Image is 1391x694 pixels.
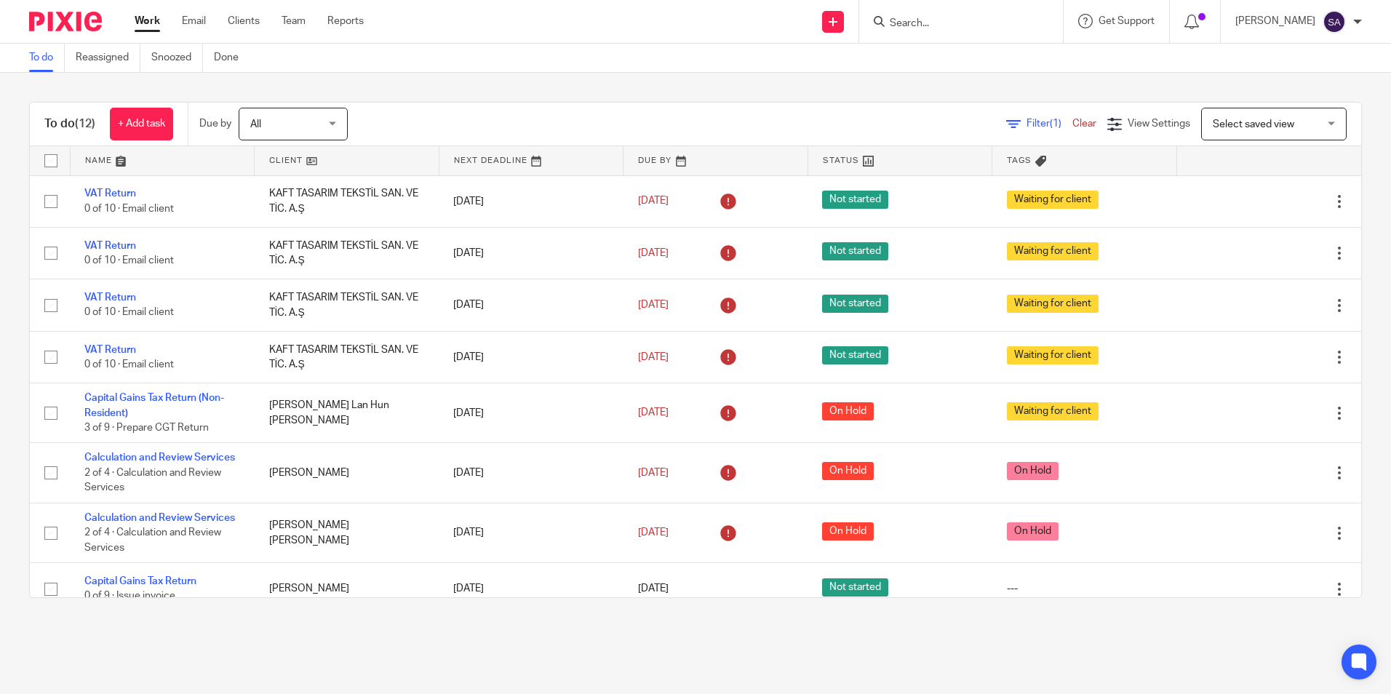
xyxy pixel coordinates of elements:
[439,175,623,227] td: [DATE]
[822,346,888,364] span: Not started
[110,108,173,140] a: + Add task
[822,462,874,480] span: On Hold
[822,402,874,420] span: On Hold
[439,331,623,383] td: [DATE]
[822,522,874,541] span: On Hold
[638,352,669,362] span: [DATE]
[151,44,203,72] a: Snoozed
[84,345,136,355] a: VAT Return
[255,383,439,443] td: [PERSON_NAME] Lan Hun [PERSON_NAME]
[255,443,439,503] td: [PERSON_NAME]
[638,248,669,258] span: [DATE]
[135,14,160,28] a: Work
[439,563,623,615] td: [DATE]
[1213,119,1294,129] span: Select saved view
[84,591,175,602] span: 0 of 9 · Issue invoice
[199,116,231,131] p: Due by
[1099,16,1155,26] span: Get Support
[822,191,888,209] span: Not started
[75,118,95,129] span: (12)
[1007,191,1099,209] span: Waiting for client
[84,452,235,463] a: Calculation and Review Services
[1007,242,1099,260] span: Waiting for client
[1323,10,1346,33] img: svg%3E
[638,583,669,594] span: [DATE]
[84,241,136,251] a: VAT Return
[1007,156,1032,164] span: Tags
[29,12,102,31] img: Pixie
[44,116,95,132] h1: To do
[84,527,221,553] span: 2 of 4 · Calculation and Review Services
[255,279,439,331] td: KAFT TASARIM TEKSTİL SAN. VE TİC. A.Ş
[439,227,623,279] td: [DATE]
[255,331,439,383] td: KAFT TASARIM TEKSTİL SAN. VE TİC. A.Ş
[1128,119,1190,129] span: View Settings
[182,14,206,28] a: Email
[84,359,174,370] span: 0 of 10 · Email client
[84,255,174,266] span: 0 of 10 · Email client
[327,14,364,28] a: Reports
[250,119,261,129] span: All
[255,563,439,615] td: [PERSON_NAME]
[638,527,669,538] span: [DATE]
[84,468,221,493] span: 2 of 4 · Calculation and Review Services
[1050,119,1061,129] span: (1)
[255,503,439,562] td: [PERSON_NAME] [PERSON_NAME]
[1007,346,1099,364] span: Waiting for client
[439,443,623,503] td: [DATE]
[84,393,224,418] a: Capital Gains Tax Return (Non-Resident)
[638,408,669,418] span: [DATE]
[638,300,669,310] span: [DATE]
[29,44,65,72] a: To do
[822,578,888,597] span: Not started
[1235,14,1315,28] p: [PERSON_NAME]
[1027,119,1072,129] span: Filter
[84,513,235,523] a: Calculation and Review Services
[84,292,136,303] a: VAT Return
[439,279,623,331] td: [DATE]
[282,14,306,28] a: Team
[822,242,888,260] span: Not started
[214,44,250,72] a: Done
[1007,581,1163,596] div: ---
[439,383,623,443] td: [DATE]
[84,423,209,433] span: 3 of 9 · Prepare CGT Return
[1007,522,1059,541] span: On Hold
[255,227,439,279] td: KAFT TASARIM TEKSTİL SAN. VE TİC. A.Ş
[1072,119,1096,129] a: Clear
[638,196,669,207] span: [DATE]
[255,175,439,227] td: KAFT TASARIM TEKSTİL SAN. VE TİC. A.Ş
[84,188,136,199] a: VAT Return
[76,44,140,72] a: Reassigned
[228,14,260,28] a: Clients
[1007,402,1099,420] span: Waiting for client
[888,17,1019,31] input: Search
[822,295,888,313] span: Not started
[84,204,174,214] span: 0 of 10 · Email client
[84,308,174,318] span: 0 of 10 · Email client
[439,503,623,562] td: [DATE]
[638,468,669,478] span: [DATE]
[1007,462,1059,480] span: On Hold
[1007,295,1099,313] span: Waiting for client
[84,576,196,586] a: Capital Gains Tax Return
